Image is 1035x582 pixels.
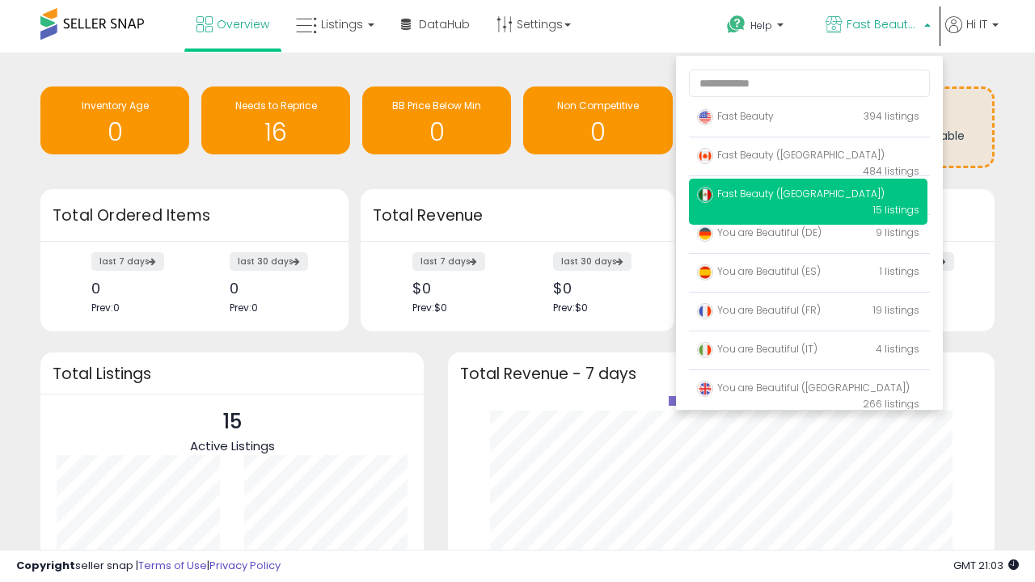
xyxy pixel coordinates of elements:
label: last 7 days [91,252,164,271]
a: Inventory Age 0 [40,86,189,154]
span: 4 listings [876,342,919,356]
h1: 0 [49,119,181,145]
span: 1 listings [880,264,919,278]
span: Help [750,19,772,32]
a: Non Competitive 0 [523,86,672,154]
span: Prev: 0 [91,301,120,314]
span: Hi IT [966,16,987,32]
img: spain.png [697,264,713,280]
label: last 30 days [230,252,308,271]
span: BB Price Below Min [392,99,481,112]
a: Needs to Reprice 16 [201,86,350,154]
h3: Total Listings [53,368,412,380]
span: Listings [321,16,363,32]
img: canada.png [697,148,713,164]
span: 9 listings [876,226,919,239]
a: Hi IT [945,16,999,53]
span: Fast Beauty ([GEOGRAPHIC_DATA]) [697,187,885,200]
span: You are Beautiful ([GEOGRAPHIC_DATA]) [697,381,910,394]
span: Overview [217,16,269,32]
div: $0 [412,280,505,297]
div: $0 [553,280,646,297]
img: italy.png [697,342,713,358]
span: 19 listings [873,303,919,317]
a: Help [714,2,811,53]
i: Get Help [726,15,746,35]
img: france.png [697,303,713,319]
a: Privacy Policy [209,558,281,573]
span: Prev: 0 [230,301,258,314]
span: 266 listings [863,397,919,411]
img: usa.png [697,109,713,125]
span: You are Beautiful (FR) [697,303,821,317]
h3: Total Revenue - 7 days [460,368,982,380]
span: Prev: $0 [553,301,588,314]
span: Fast Beauty [697,109,774,123]
label: last 30 days [553,252,632,271]
span: Fast Beauty ([GEOGRAPHIC_DATA]) [847,16,919,32]
img: mexico.png [697,187,713,203]
div: 0 [230,280,320,297]
span: 2025-09-12 21:03 GMT [953,558,1019,573]
strong: Copyright [16,558,75,573]
span: Active Listings [190,437,275,454]
span: 15 listings [873,203,919,217]
img: uk.png [697,381,713,397]
h1: 16 [209,119,342,145]
div: seller snap | | [16,559,281,574]
span: Needs to Reprice [235,99,317,112]
label: last 7 days [412,252,485,271]
span: You are Beautiful (DE) [697,226,822,239]
span: Prev: $0 [412,301,447,314]
span: 484 listings [863,164,919,178]
p: 15 [190,407,275,437]
div: 0 [91,280,182,297]
span: Fast Beauty ([GEOGRAPHIC_DATA]) [697,148,885,162]
h3: Total Ordered Items [53,205,336,227]
span: 394 listings [864,109,919,123]
span: You are Beautiful (ES) [697,264,821,278]
h1: 0 [370,119,503,145]
span: DataHub [419,16,470,32]
h3: Total Revenue [373,205,662,227]
h1: 0 [531,119,664,145]
a: BB Price Below Min 0 [362,86,511,154]
span: Non Competitive [557,99,639,112]
span: Inventory Age [82,99,149,112]
a: Terms of Use [138,558,207,573]
img: germany.png [697,226,713,242]
span: You are Beautiful (IT) [697,342,817,356]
